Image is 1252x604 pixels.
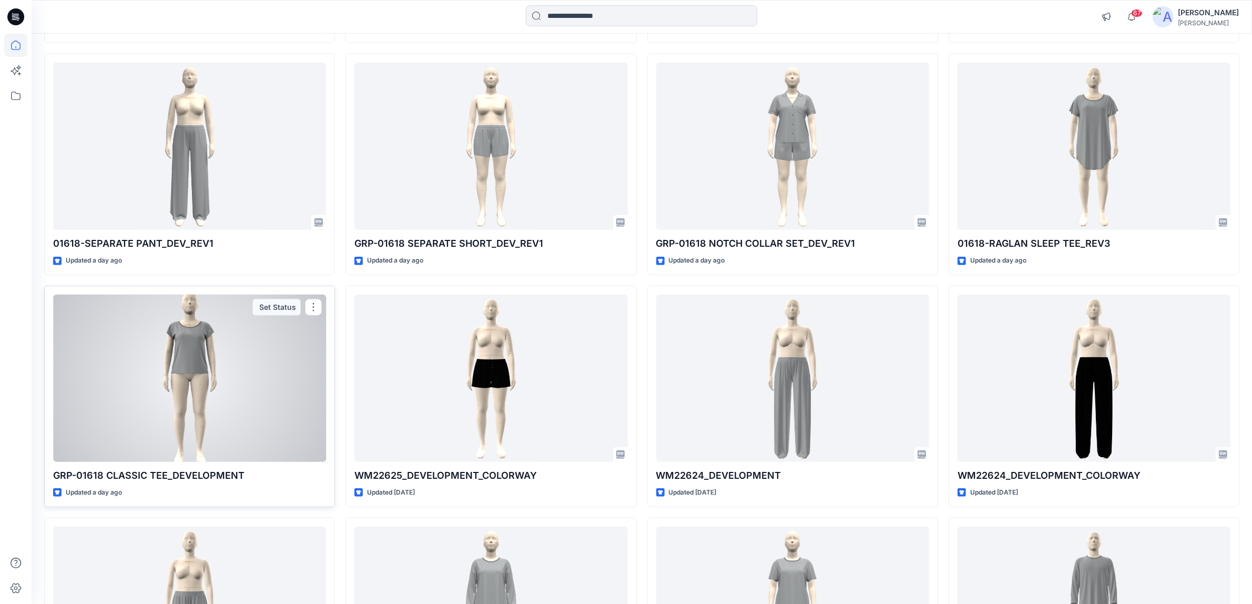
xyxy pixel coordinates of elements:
[1131,9,1143,17] span: 67
[354,236,627,251] p: GRP-01618 SEPARATE SHORT_DEV_REV1
[958,236,1230,251] p: 01618-RAGLAN SLEEP TEE_REV3
[958,468,1230,483] p: WM22624_DEVELOPMENT_COLORWAY
[656,236,929,251] p: GRP-01618 NOTCH COLLAR SET_DEV_REV1
[354,63,627,230] a: GRP-01618 SEPARATE SHORT_DEV_REV1
[66,487,122,498] p: Updated a day ago
[53,468,326,483] p: GRP-01618 CLASSIC TEE_DEVELOPMENT
[1153,6,1174,27] img: avatar
[669,255,725,266] p: Updated a day ago
[354,295,627,462] a: WM22625_DEVELOPMENT_COLORWAY
[958,63,1230,230] a: 01618-RAGLAN SLEEP TEE_REV3
[367,487,415,498] p: Updated [DATE]
[1178,19,1239,27] div: [PERSON_NAME]
[656,295,929,462] a: WM22624_DEVELOPMENT
[66,255,122,266] p: Updated a day ago
[1178,6,1239,19] div: [PERSON_NAME]
[669,487,717,498] p: Updated [DATE]
[53,236,326,251] p: 01618-SEPARATE PANT_DEV_REV1
[656,468,929,483] p: WM22624_DEVELOPMENT
[958,295,1230,462] a: WM22624_DEVELOPMENT_COLORWAY
[970,487,1018,498] p: Updated [DATE]
[53,63,326,230] a: 01618-SEPARATE PANT_DEV_REV1
[970,255,1026,266] p: Updated a day ago
[354,468,627,483] p: WM22625_DEVELOPMENT_COLORWAY
[53,295,326,462] a: GRP-01618 CLASSIC TEE_DEVELOPMENT
[656,63,929,230] a: GRP-01618 NOTCH COLLAR SET_DEV_REV1
[367,255,423,266] p: Updated a day ago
